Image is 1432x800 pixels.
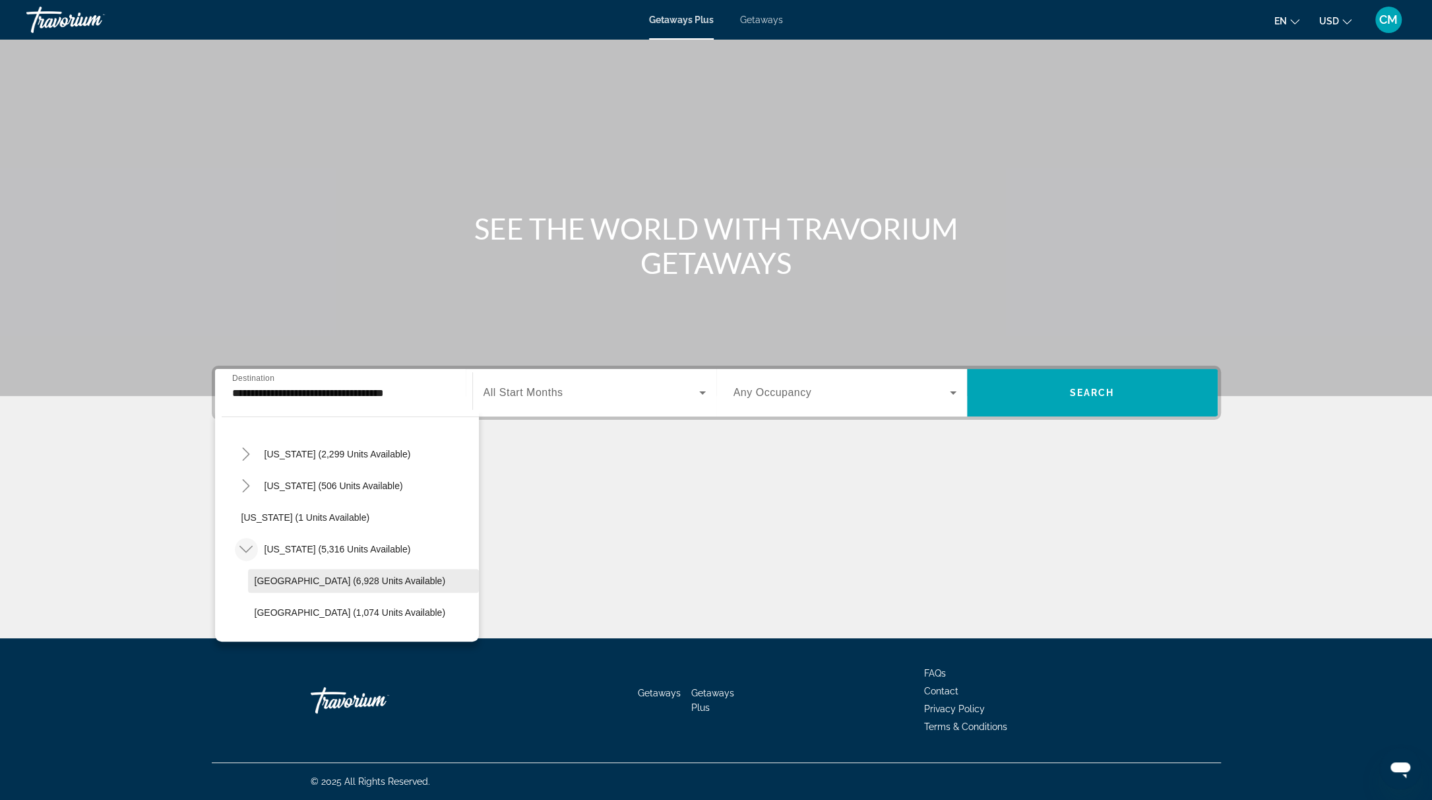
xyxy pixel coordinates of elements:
iframe: Button to launch messaging window [1379,747,1421,789]
div: Search widget [215,369,1218,417]
a: Contact [924,686,958,696]
span: © 2025 All Rights Reserved. [311,776,430,787]
button: [GEOGRAPHIC_DATA] (6,928 units available) [248,569,479,593]
button: [US_STATE] (5,316 units available) [258,537,418,561]
a: Travorium [311,681,443,720]
a: Getaways Plus [691,688,734,713]
span: [US_STATE] (2,299 units available) [265,449,411,459]
span: [US_STATE] (1 units available) [241,512,370,523]
a: Privacy Policy [924,704,985,714]
button: [GEOGRAPHIC_DATA] (270 units available) [248,632,479,656]
button: Toggle Colorado (506 units available) [235,475,258,498]
button: Toggle California (2,299 units available) [235,443,258,466]
button: Change currency [1319,11,1352,30]
button: Change language [1274,11,1299,30]
span: [US_STATE] (5,316 units available) [265,544,411,554]
span: Any Occupancy [733,387,812,398]
button: [US_STATE] (2,299 units available) [258,442,418,466]
button: User Menu [1371,6,1406,34]
span: [GEOGRAPHIC_DATA] (1,074 units available) [255,607,445,618]
button: [US_STATE] (243 units available) [235,411,479,434]
h1: SEE THE WORLD WITH TRAVORIUM GETAWAYS [469,211,964,280]
span: All Start Months [483,387,563,398]
button: [US_STATE] (506 units available) [258,474,410,498]
a: Getaways Plus [649,15,714,25]
button: [GEOGRAPHIC_DATA] (1,074 units available) [248,601,479,624]
span: USD [1319,16,1339,26]
span: Search [1070,387,1115,398]
span: en [1274,16,1287,26]
span: CM [1379,13,1398,26]
a: Terms & Conditions [924,721,1007,732]
span: [GEOGRAPHIC_DATA] (6,928 units available) [255,576,445,586]
a: Getaways [740,15,783,25]
a: Travorium [26,3,158,37]
a: Getaways [638,688,681,698]
span: [US_STATE] (506 units available) [265,481,403,491]
button: [US_STATE] (1 units available) [235,506,479,529]
button: Search [967,369,1218,417]
a: FAQs [924,668,946,679]
span: Destination [232,374,274,382]
button: Toggle Florida (5,316 units available) [235,538,258,561]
